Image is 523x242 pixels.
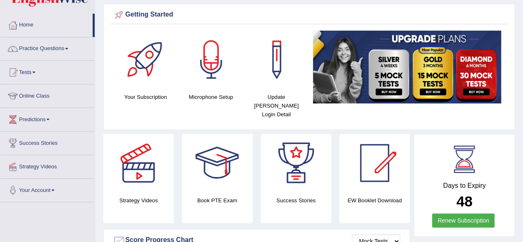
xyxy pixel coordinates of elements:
[0,155,95,176] a: Strategy Videos
[182,93,239,101] h4: Microphone Setup
[423,182,505,189] h4: Days to Expiry
[339,196,410,205] h4: EW Booklet Download
[456,193,473,209] b: 48
[0,14,93,34] a: Home
[0,37,95,58] a: Practice Questions
[248,93,305,119] h4: Update [PERSON_NAME] Login Detail
[0,84,95,105] a: Online Class
[432,213,494,228] a: Renew Subscription
[182,196,252,205] h4: Book PTE Exam
[0,61,95,81] a: Tests
[0,179,95,199] a: Your Account
[103,196,174,205] h4: Strategy Videos
[0,132,95,152] a: Success Stories
[261,196,331,205] h4: Success Stories
[313,31,501,103] img: small5.jpg
[0,108,95,129] a: Predictions
[113,9,505,21] div: Getting Started
[117,93,174,101] h4: Your Subscription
